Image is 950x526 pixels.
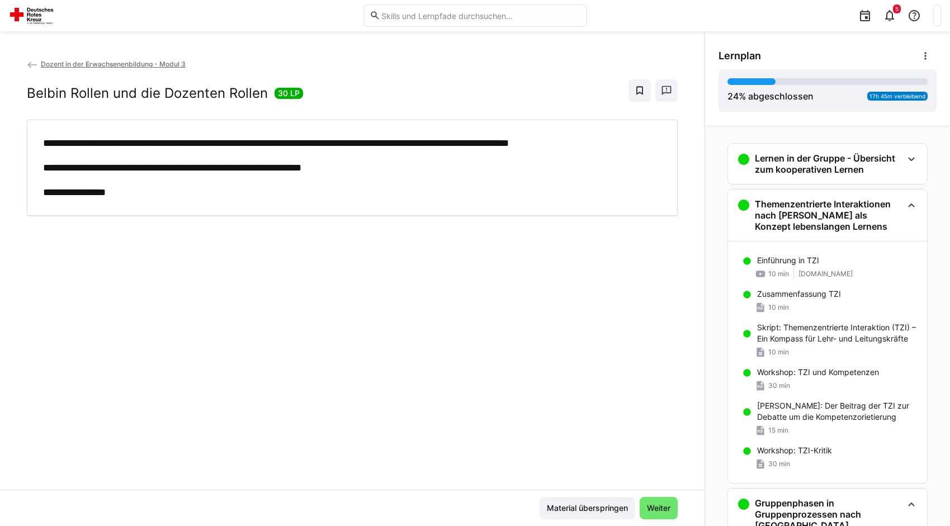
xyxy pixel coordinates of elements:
span: Weiter [645,503,672,514]
span: 30 min [768,459,790,468]
p: [PERSON_NAME]: Der Beitrag der TZI zur Debatte um die Kompetenzorietierung [757,400,918,423]
span: 17h 45m verbleibend [869,93,925,99]
span: 30 min [768,381,790,390]
p: Einführung in TZI [757,255,819,266]
button: Material überspringen [540,497,635,519]
h2: Belbin Rollen und die Dozenten Rollen [27,85,268,102]
a: Dozent in der Erwachsenenbildung - Modul 3 [27,60,186,68]
h3: Themenzentrierte Interaktionen nach [PERSON_NAME] als Konzept lebenslangen Lernens [755,198,902,232]
h3: Lernen in der Gruppe - Übersicht zum kooperativen Lernen [755,153,902,175]
span: 10 min [768,348,789,357]
input: Skills und Lernpfade durchsuchen… [380,11,580,21]
div: % abgeschlossen [727,89,814,103]
span: 5 [895,6,899,12]
p: Workshop: TZI-Kritik [757,445,832,456]
span: 10 min [768,303,789,312]
span: 30 LP [278,88,300,99]
span: 15 min [768,426,788,435]
span: 24 [727,91,739,102]
span: [DOMAIN_NAME] [798,269,853,278]
span: Lernplan [719,50,761,62]
button: Weiter [640,497,678,519]
span: 10 min [768,269,789,278]
p: Skript: Themenzentrierte Interaktion (TZI) – Ein Kompass für Lehr- und Leitungskräfte [757,322,918,344]
p: Workshop: TZI und Kompetenzen [757,367,879,378]
p: Zusammenfassung TZI [757,288,841,300]
span: Material überspringen [545,503,630,514]
span: Dozent in der Erwachsenenbildung - Modul 3 [41,60,186,68]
